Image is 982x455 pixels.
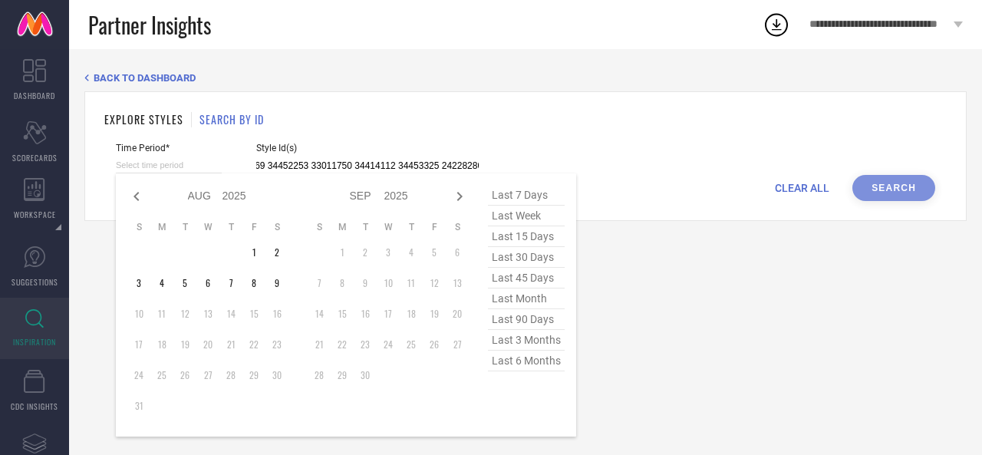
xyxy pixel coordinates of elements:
[173,364,196,387] td: Tue Aug 26 2025
[88,9,211,41] span: Partner Insights
[354,241,377,264] td: Tue Sep 02 2025
[219,272,242,295] td: Thu Aug 07 2025
[488,351,565,371] span: last 6 months
[400,333,423,356] td: Thu Sep 25 2025
[354,333,377,356] td: Tue Sep 23 2025
[446,333,469,356] td: Sat Sep 27 2025
[242,221,265,233] th: Friday
[488,226,565,247] span: last 15 days
[265,302,288,325] td: Sat Aug 16 2025
[446,221,469,233] th: Saturday
[331,241,354,264] td: Mon Sep 01 2025
[488,288,565,309] span: last month
[94,72,196,84] span: BACK TO DASHBOARD
[308,302,331,325] td: Sun Sep 14 2025
[308,333,331,356] td: Sun Sep 21 2025
[242,241,265,264] td: Fri Aug 01 2025
[488,185,565,206] span: last 7 days
[400,221,423,233] th: Thursday
[127,394,150,417] td: Sun Aug 31 2025
[242,272,265,295] td: Fri Aug 08 2025
[196,221,219,233] th: Wednesday
[14,90,55,101] span: DASHBOARD
[400,272,423,295] td: Thu Sep 11 2025
[400,241,423,264] td: Thu Sep 04 2025
[242,364,265,387] td: Fri Aug 29 2025
[199,111,264,127] h1: SEARCH BY ID
[265,221,288,233] th: Saturday
[150,221,173,233] th: Monday
[400,302,423,325] td: Thu Sep 18 2025
[423,333,446,356] td: Fri Sep 26 2025
[12,276,58,288] span: SUGGESTIONS
[219,364,242,387] td: Thu Aug 28 2025
[127,302,150,325] td: Sun Aug 10 2025
[116,143,222,153] span: Time Period*
[308,221,331,233] th: Sunday
[150,302,173,325] td: Mon Aug 11 2025
[265,333,288,356] td: Sat Aug 23 2025
[173,272,196,295] td: Tue Aug 05 2025
[354,302,377,325] td: Tue Sep 16 2025
[14,209,56,220] span: WORKSPACE
[219,221,242,233] th: Thursday
[12,152,58,163] span: SCORECARDS
[354,272,377,295] td: Tue Sep 09 2025
[104,111,183,127] h1: EXPLORE STYLES
[196,302,219,325] td: Wed Aug 13 2025
[116,157,222,173] input: Select time period
[127,364,150,387] td: Sun Aug 24 2025
[423,241,446,264] td: Fri Sep 05 2025
[173,333,196,356] td: Tue Aug 19 2025
[331,302,354,325] td: Mon Sep 15 2025
[331,221,354,233] th: Monday
[13,336,56,348] span: INSPIRATION
[196,272,219,295] td: Wed Aug 06 2025
[450,187,469,206] div: Next month
[242,302,265,325] td: Fri Aug 15 2025
[84,72,967,84] div: Back TO Dashboard
[446,302,469,325] td: Sat Sep 20 2025
[308,364,331,387] td: Sun Sep 28 2025
[173,221,196,233] th: Tuesday
[763,11,790,38] div: Open download list
[423,302,446,325] td: Fri Sep 19 2025
[377,221,400,233] th: Wednesday
[446,241,469,264] td: Sat Sep 06 2025
[150,364,173,387] td: Mon Aug 25 2025
[127,221,150,233] th: Sunday
[127,333,150,356] td: Sun Aug 17 2025
[308,272,331,295] td: Sun Sep 07 2025
[256,157,479,175] input: Enter comma separated style ids e.g. 12345, 67890
[423,221,446,233] th: Friday
[242,333,265,356] td: Fri Aug 22 2025
[127,272,150,295] td: Sun Aug 03 2025
[775,182,829,194] span: CLEAR ALL
[196,333,219,356] td: Wed Aug 20 2025
[423,272,446,295] td: Fri Sep 12 2025
[377,302,400,325] td: Wed Sep 17 2025
[219,333,242,356] td: Thu Aug 21 2025
[446,272,469,295] td: Sat Sep 13 2025
[331,364,354,387] td: Mon Sep 29 2025
[377,333,400,356] td: Wed Sep 24 2025
[331,333,354,356] td: Mon Sep 22 2025
[354,364,377,387] td: Tue Sep 30 2025
[173,302,196,325] td: Tue Aug 12 2025
[150,333,173,356] td: Mon Aug 18 2025
[488,268,565,288] span: last 45 days
[488,247,565,268] span: last 30 days
[256,143,479,153] span: Style Id(s)
[265,272,288,295] td: Sat Aug 09 2025
[127,187,146,206] div: Previous month
[196,364,219,387] td: Wed Aug 27 2025
[488,206,565,226] span: last week
[11,401,58,412] span: CDC INSIGHTS
[488,309,565,330] span: last 90 days
[219,302,242,325] td: Thu Aug 14 2025
[331,272,354,295] td: Mon Sep 08 2025
[377,272,400,295] td: Wed Sep 10 2025
[377,241,400,264] td: Wed Sep 03 2025
[265,364,288,387] td: Sat Aug 30 2025
[488,330,565,351] span: last 3 months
